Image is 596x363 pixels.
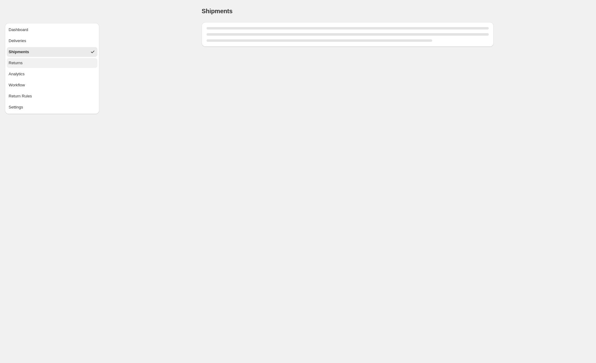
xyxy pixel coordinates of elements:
button: Deliveries [7,36,97,46]
span: Dashboard [9,27,28,33]
button: Returns [7,58,97,68]
span: Returns [9,60,23,66]
span: Workflow [9,82,25,88]
h1: Shipments [202,7,232,15]
button: Settings [7,102,97,112]
button: Workflow [7,80,97,90]
button: Dashboard [7,25,97,35]
button: Return Rules [7,91,97,101]
button: Analytics [7,69,97,79]
button: Shipments [7,47,97,57]
span: Return Rules [9,93,32,99]
span: Settings [9,104,23,110]
span: Analytics [9,71,25,77]
span: Deliveries [9,38,26,44]
span: Shipments [9,49,29,55]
